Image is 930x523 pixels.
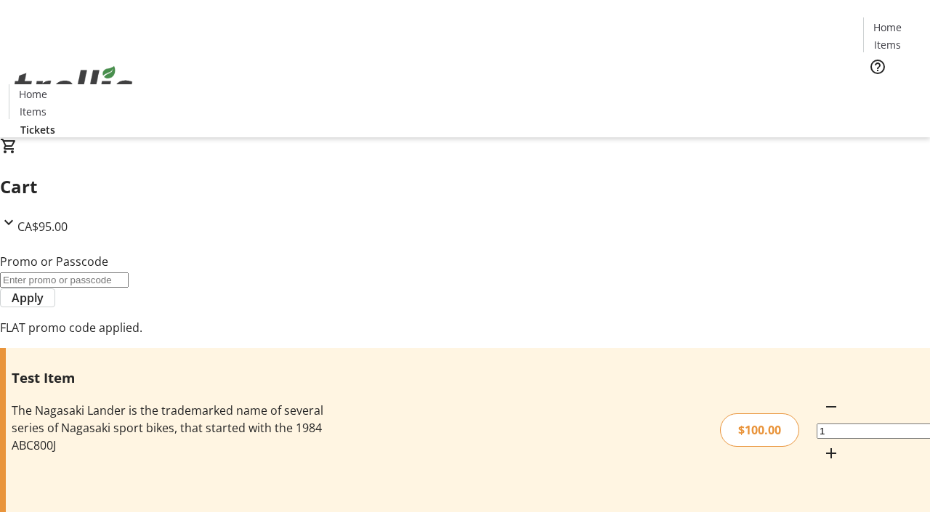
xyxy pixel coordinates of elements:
[9,50,138,123] img: Orient E2E Organization s9BTNrfZUc's Logo
[20,104,46,119] span: Items
[12,402,329,454] div: The Nagasaki Lander is the trademarked name of several series of Nagasaki sport bikes, that start...
[863,52,892,81] button: Help
[12,368,329,388] h3: Test Item
[12,289,44,307] span: Apply
[875,84,910,100] span: Tickets
[817,439,846,468] button: Increment by one
[864,37,910,52] a: Items
[874,37,901,52] span: Items
[720,413,799,447] div: $100.00
[873,20,902,35] span: Home
[863,84,921,100] a: Tickets
[817,392,846,421] button: Decrement by one
[864,20,910,35] a: Home
[20,122,55,137] span: Tickets
[9,104,56,119] a: Items
[17,219,68,235] span: CA$95.00
[9,86,56,102] a: Home
[19,86,47,102] span: Home
[9,122,67,137] a: Tickets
